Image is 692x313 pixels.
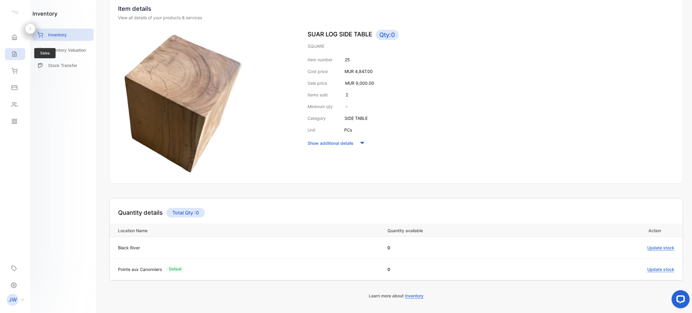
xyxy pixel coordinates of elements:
[346,103,348,110] p: -
[32,44,94,56] a: Inventory Valuation
[118,226,381,234] p: Location Name
[308,80,327,86] p: Sale price
[9,296,17,304] p: JW
[308,68,328,74] p: Cost price
[118,245,140,251] p: Black River
[344,127,352,133] p: PCs
[667,288,692,313] iframe: LiveChat chat widget
[308,56,332,63] p: Item number
[118,266,162,272] p: Pointe aux Canonniers
[167,266,184,272] div: Default
[344,115,368,121] p: SIDE TABLE
[118,4,674,13] p: Item details
[647,267,674,272] span: Update stock
[308,43,674,49] p: SQUARE
[376,30,399,40] span: Qty: 0
[48,32,67,38] p: Inventory
[118,30,247,176] img: item
[308,30,674,40] p: SUAR LOG SIDE TABLE
[32,10,57,18] h1: inventory
[308,140,354,146] p: Show additional details
[551,226,661,234] p: Action
[308,127,315,133] p: Unit
[32,29,94,41] a: Inventory
[387,266,543,272] p: 0
[118,208,163,217] h4: Quantity details
[346,92,348,98] p: 2
[308,92,328,98] p: Items sold
[11,8,20,17] img: logo
[344,69,373,74] span: MUR 4,847.00
[308,115,326,121] p: Category
[166,208,205,217] p: Total Qty : 0
[32,59,94,71] a: Stock Transfer
[345,81,374,86] span: MUR 9,000.00
[387,226,543,234] p: Quantity available
[405,293,423,299] span: Inventory
[308,103,333,110] p: Minimum qty
[34,48,56,58] span: Sales
[387,245,543,251] p: 0
[48,62,77,68] p: Stock Transfer
[647,245,674,251] span: Update stock
[345,56,350,63] p: 25
[48,47,86,53] p: Inventory Valuation
[118,14,674,21] div: View all details of your products & services
[109,293,683,299] p: Learn more about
